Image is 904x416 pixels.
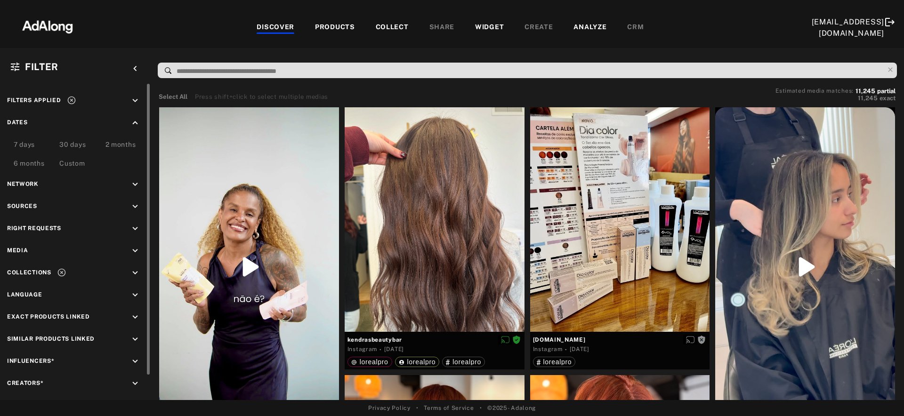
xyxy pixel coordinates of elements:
div: lorealpro [351,359,388,365]
div: ANALYZE [573,22,606,33]
button: Disable diffusion on this media [498,335,512,344]
i: keyboard_arrow_left [130,64,140,74]
time: 2024-11-26T21:14:06.000Z [570,346,589,352]
div: PRODUCTS [315,22,355,33]
span: Collections [7,269,51,276]
div: Press shift+click to select multiple medias [195,92,328,102]
span: Estimated media matches: [775,88,854,94]
span: [DOMAIN_NAME] [533,336,707,344]
div: 6 months [14,159,45,170]
span: Influencers* [7,358,54,364]
button: Enable diffusion on this media [683,335,697,344]
div: lorealpro [446,359,481,365]
i: keyboard_arrow_down [130,378,140,389]
button: 11,245partial [856,89,896,94]
i: keyboard_arrow_down [130,224,140,234]
span: Exact Products Linked [7,313,90,320]
span: Language [7,291,42,298]
div: CRM [627,22,644,33]
i: keyboard_arrow_down [130,179,140,190]
a: Privacy Policy [368,404,411,412]
span: • [416,404,419,412]
div: Instagram [533,345,563,353]
i: keyboard_arrow_up [130,118,140,128]
span: Filter [25,61,58,72]
div: WIDGET [475,22,504,33]
div: Instagram [347,345,377,353]
time: 2024-11-26T21:51:51.000Z [384,346,404,352]
div: Custom [59,159,85,170]
div: 7 days [14,140,35,151]
span: Media [7,247,28,254]
img: 63233d7d88ed69de3c212112c67096b6.png [6,12,89,40]
span: · [565,346,567,353]
span: lorealpro [543,358,572,366]
span: Similar Products Linked [7,336,95,342]
div: lorealpro [399,359,436,365]
span: · [379,346,382,353]
span: Right Requests [7,225,61,232]
span: lorealpro [452,358,481,366]
span: 11,245 [856,88,875,95]
a: Terms of Service [424,404,474,412]
span: kendrasbeautybar [347,336,522,344]
span: Sources [7,203,37,209]
i: keyboard_arrow_down [130,201,140,212]
span: Rights agreed [512,336,521,343]
span: lorealpro [407,358,436,366]
div: [EMAIL_ADDRESS][DOMAIN_NAME] [812,16,885,39]
i: keyboard_arrow_down [130,312,140,322]
button: 11,245exact [775,94,896,103]
div: 2 months [105,140,136,151]
span: © 2025 - Adalong [487,404,536,412]
i: keyboard_arrow_down [130,268,140,278]
span: • [480,404,482,412]
span: Rights not requested [697,336,706,343]
span: Filters applied [7,97,61,104]
span: Creators* [7,380,43,386]
span: Dates [7,119,28,126]
div: CREATE [525,22,553,33]
div: 30 days [59,140,86,151]
div: lorealpro [537,359,572,365]
i: keyboard_arrow_down [130,96,140,106]
span: lorealpro [360,358,388,366]
i: keyboard_arrow_down [130,334,140,344]
i: keyboard_arrow_down [130,356,140,367]
iframe: Chat Widget [857,371,904,416]
i: keyboard_arrow_down [130,290,140,300]
span: Network [7,181,39,187]
div: DISCOVER [257,22,294,33]
i: keyboard_arrow_down [130,246,140,256]
span: 11,245 [858,95,878,102]
button: Select All [159,92,187,102]
div: SHARE [429,22,455,33]
div: COLLECT [376,22,409,33]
